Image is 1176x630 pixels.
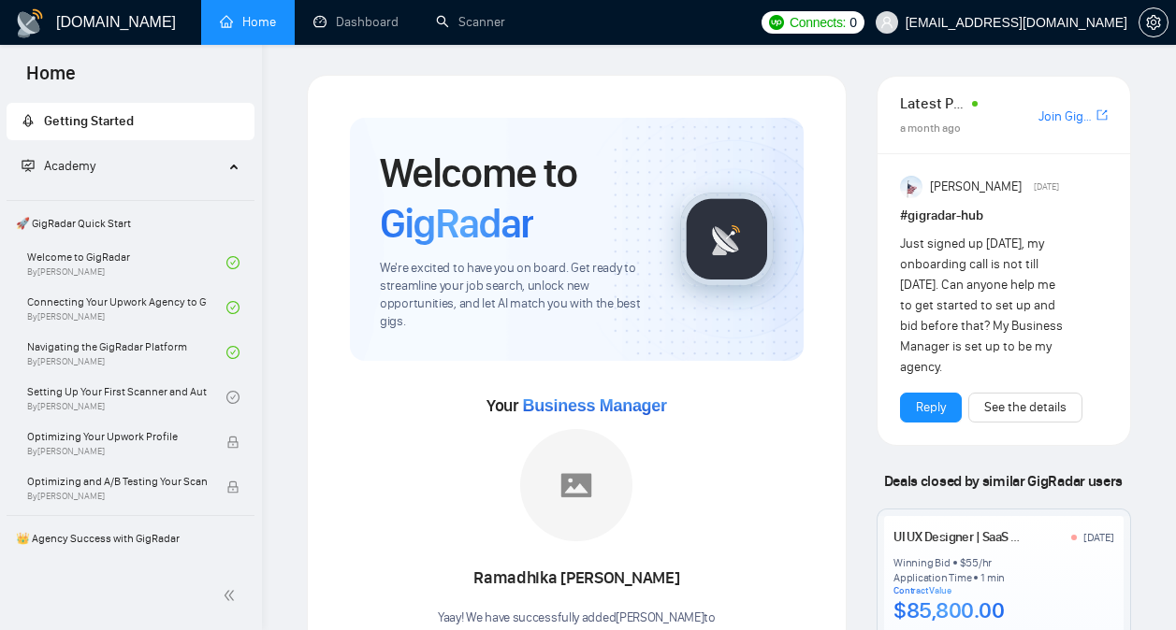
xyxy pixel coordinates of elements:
span: check-circle [226,346,240,359]
img: placeholder.png [520,429,632,541]
img: gigradar-logo.png [680,193,774,286]
span: export [1096,107,1108,122]
span: Academy [22,158,95,174]
span: Your [486,395,667,416]
span: rocket [22,114,35,127]
a: dashboardDashboard [313,14,399,30]
a: homeHome [220,14,276,30]
span: check-circle [226,391,240,404]
span: GigRadar [380,198,533,249]
span: Optimizing Your Upwork Profile [27,427,207,446]
span: We're excited to have you on board. Get ready to streamline your job search, unlock new opportuni... [380,260,650,331]
span: Latest Posts from the GigRadar Community [900,92,966,115]
div: /hr [979,555,992,570]
span: lock [226,436,240,449]
span: double-left [223,586,241,605]
div: Ramadhika [PERSON_NAME] [438,563,716,594]
div: 55 [965,555,979,570]
div: $85,800.00 [893,596,1004,624]
span: Business Manager [522,396,666,415]
span: lock [226,480,240,494]
h1: Welcome to [380,148,650,249]
a: Welcome to GigRadarBy[PERSON_NAME] [27,242,226,283]
span: Deals closed by similar GigRadar users [877,465,1130,497]
a: UI UX Designer | SaaS Designer | Mobile App Design [893,529,1169,545]
div: Application Time [893,570,971,585]
li: Getting Started [7,103,254,140]
span: a month ago [900,122,961,135]
span: [PERSON_NAME] [930,177,1022,197]
div: $ [960,555,966,570]
a: Navigating the GigRadar PlatformBy[PERSON_NAME] [27,332,226,373]
button: Reply [900,393,962,422]
button: See the details [968,393,1082,422]
span: Connects: [790,12,846,33]
span: Academy [44,158,95,174]
button: setting [1139,7,1169,37]
div: Just signed up [DATE], my onboarding call is not till [DATE]. Can anyone help me to get started t... [900,234,1067,378]
iframe: Intercom live chat [1112,566,1157,611]
a: searchScanner [436,14,505,30]
span: check-circle [226,256,240,269]
span: Home [11,60,91,99]
a: Join GigRadar Slack Community [1038,107,1093,127]
div: Winning Bid [893,555,950,570]
span: By [PERSON_NAME] [27,446,207,457]
div: [DATE] [1083,530,1114,545]
div: Contract Value [893,585,1004,596]
h1: # gigradar-hub [900,206,1108,226]
a: Reply [916,397,946,418]
a: Setting Up Your First Scanner and Auto-BidderBy[PERSON_NAME] [27,377,226,418]
span: user [880,16,893,29]
a: export [1096,107,1108,124]
span: fund-projection-screen [22,159,35,172]
span: setting [1140,15,1168,30]
a: Connecting Your Upwork Agency to GigRadarBy[PERSON_NAME] [27,287,226,328]
img: Anisuzzaman Khan [900,176,922,198]
a: See the details [984,397,1067,418]
span: 0 [849,12,857,33]
span: Getting Started [44,113,134,129]
span: 🚀 GigRadar Quick Start [8,205,253,242]
span: [DATE] [1034,179,1059,195]
span: 👑 Agency Success with GigRadar [8,520,253,557]
div: 1 min [980,570,1005,585]
a: setting [1139,15,1169,30]
span: Optimizing and A/B Testing Your Scanner for Better Results [27,472,207,491]
span: By [PERSON_NAME] [27,491,207,502]
img: upwork-logo.png [769,15,784,30]
span: check-circle [226,301,240,314]
img: logo [15,8,45,38]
